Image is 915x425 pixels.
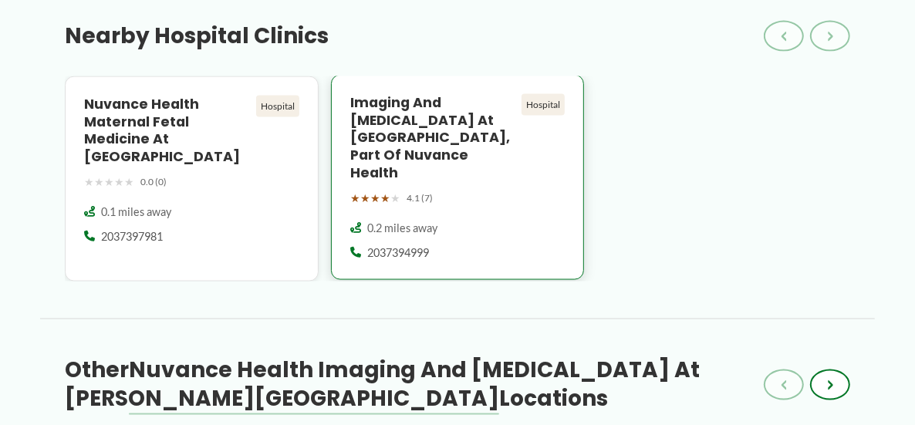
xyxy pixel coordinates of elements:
span: 4.1 (7) [407,190,433,207]
span: › [827,27,833,46]
span: ★ [94,172,104,192]
a: Nuvance Health Maternal Fetal Medicine at [GEOGRAPHIC_DATA] Hospital ★★★★★ 0.0 (0) 0.1 miles away... [65,76,319,282]
span: ★ [124,172,134,192]
span: Nuvance Health Imaging and [MEDICAL_DATA] at [PERSON_NAME][GEOGRAPHIC_DATA] [65,355,700,413]
span: ★ [114,172,124,192]
h4: Imaging and [MEDICAL_DATA] at [GEOGRAPHIC_DATA], part of Nuvance Health [350,94,516,182]
span: 2037394999 [367,245,429,261]
h3: Nearby Hospital Clinics [65,22,329,50]
span: 0.1 miles away [101,204,171,220]
button: ‹ [764,369,804,400]
div: Hospital [256,96,299,117]
button: › [810,369,850,400]
span: 0.0 (0) [140,174,167,191]
span: ★ [350,188,360,208]
button: › [810,21,850,52]
h4: Nuvance Health Maternal Fetal Medicine at [GEOGRAPHIC_DATA] [84,96,250,166]
span: 0.2 miles away [367,221,437,236]
a: Imaging and [MEDICAL_DATA] at [GEOGRAPHIC_DATA], part of Nuvance Health Hospital ★★★★★ 4.1 (7) 0.... [331,76,585,282]
span: ★ [104,172,114,192]
span: ★ [84,172,94,192]
span: ★ [360,188,370,208]
span: › [827,376,833,394]
span: ★ [370,188,380,208]
span: ★ [390,188,400,208]
span: ★ [380,188,390,208]
button: ‹ [764,21,804,52]
h3: Other Locations [65,356,764,413]
div: Hospital [522,94,565,116]
span: ‹ [781,376,787,394]
span: ‹ [781,27,787,46]
span: 2037397981 [101,229,163,245]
